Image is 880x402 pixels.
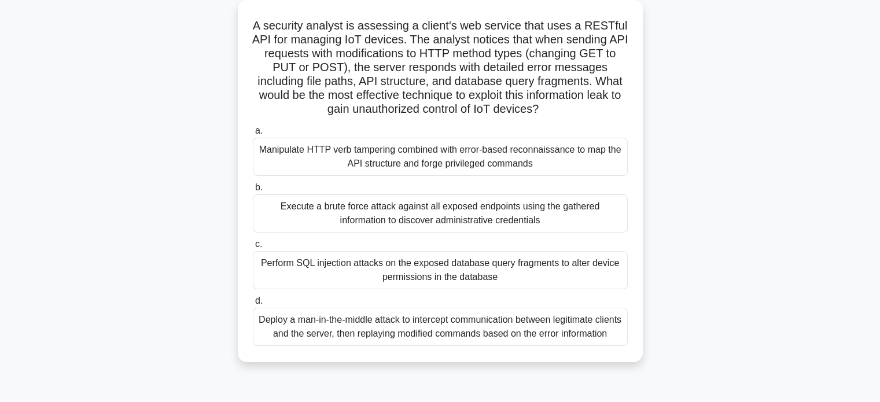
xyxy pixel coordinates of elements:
[253,138,628,176] div: Manipulate HTTP verb tampering combined with error-based reconnaissance to map the API structure ...
[253,308,628,346] div: Deploy a man-in-the-middle attack to intercept communication between legitimate clients and the s...
[253,194,628,233] div: Execute a brute force attack against all exposed endpoints using the gathered information to disc...
[255,126,263,135] span: a.
[253,251,628,289] div: Perform SQL injection attacks on the exposed database query fragments to alter device permissions...
[255,239,262,249] span: c.
[255,182,263,192] span: b.
[252,19,629,117] h5: A security analyst is assessing a client's web service that uses a RESTful API for managing IoT d...
[255,296,263,305] span: d.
